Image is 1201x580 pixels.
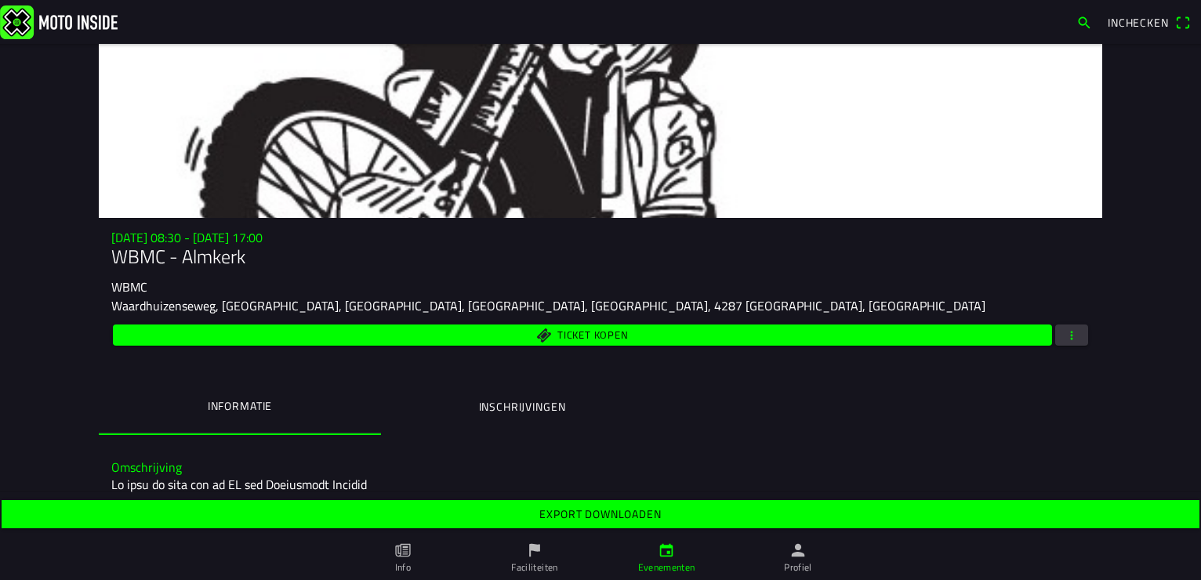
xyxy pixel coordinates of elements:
ion-label: Evenementen [638,560,695,575]
ion-label: Faciliteiten [511,560,557,575]
ion-label: Profiel [784,560,812,575]
ion-icon: kalender [658,542,675,559]
ion-icon: persoon [789,542,807,559]
ion-text: WBMC [111,277,147,296]
ion-icon: vlag [526,542,543,559]
span: Ticket kopen [557,330,628,340]
ion-button: Export downloaden [2,500,1199,528]
ion-label: Info [395,560,411,575]
a: IncheckenQR-scanner [1100,9,1198,35]
span: Inchecken [1108,14,1169,31]
h3: [DATE] 08:30 - [DATE] 17:00 [111,230,1090,245]
ion-label: Inschrijvingen [479,398,566,415]
h1: WBMC - Almkerk [111,245,1090,268]
h3: Omschrijving [111,460,1090,475]
a: zoeken [1069,9,1100,35]
ion-label: Informatie [208,397,272,415]
ion-icon: papier [394,542,412,559]
ion-text: Waardhuizenseweg, [GEOGRAPHIC_DATA], [GEOGRAPHIC_DATA], [GEOGRAPHIC_DATA], [GEOGRAPHIC_DATA], 428... [111,296,985,315]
